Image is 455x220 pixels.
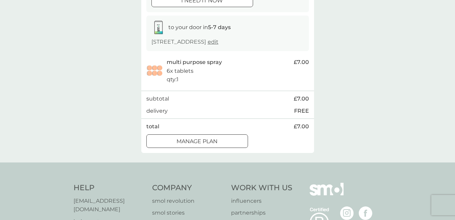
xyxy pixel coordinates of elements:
p: FREE [294,107,309,115]
a: edit [208,39,219,45]
p: [STREET_ADDRESS] [151,38,219,46]
span: to your door in [168,24,231,30]
p: qty : 1 [167,75,179,84]
h4: Work With Us [231,183,292,193]
a: smol stories [152,208,224,217]
p: subtotal [146,94,169,103]
a: [EMAIL_ADDRESS][DOMAIN_NAME] [74,197,146,214]
span: £7.00 [294,122,309,131]
span: £7.00 [294,58,309,67]
p: total [146,122,159,131]
img: visit the smol Facebook page [359,206,372,220]
span: £7.00 [294,94,309,103]
h4: Company [152,183,224,193]
p: 6x tablets [167,67,193,75]
a: influencers [231,197,292,205]
a: smol revolution [152,197,224,205]
img: visit the smol Instagram page [340,206,354,220]
p: Manage plan [177,137,218,146]
button: Manage plan [146,134,248,148]
p: delivery [146,107,168,115]
p: multi purpose spray [167,58,222,67]
strong: 5-7 days [208,24,231,30]
a: partnerships [231,208,292,217]
h4: Help [74,183,146,193]
img: smol [310,183,344,206]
